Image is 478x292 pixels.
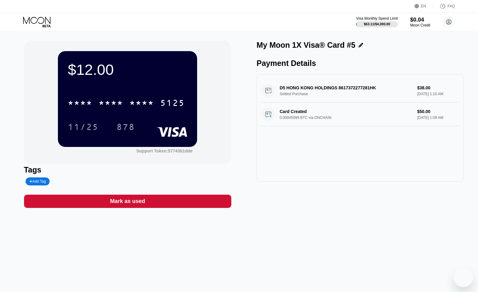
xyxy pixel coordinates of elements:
[410,17,430,27] div: $0.04Moon Credit
[356,16,398,27] div: Visa Monthly Spend Limit$63.11/$4,000.00
[29,179,46,184] div: Add Tag
[26,177,50,185] div: Add Tag
[257,41,355,50] div: My Moon 1X Visa® Card #5
[110,198,145,205] div: Mark as used
[364,22,390,26] div: $63.11 / $4,000.00
[356,16,398,21] div: Visa Monthly Spend Limit
[410,23,430,27] div: Moon Credit
[433,3,455,9] div: FAQ
[257,59,464,68] div: Payment Details
[160,99,185,109] div: 5125
[24,195,231,208] div: Mark as used
[136,148,193,153] div: Support Token: 57743b1dde
[24,165,231,174] div: Tags
[112,119,140,135] div: 878
[421,4,426,8] div: EN
[68,123,99,133] div: 11/25
[410,17,430,23] div: $0.04
[136,148,193,153] div: Support Token:57743b1dde
[63,119,103,135] div: 11/25
[116,123,135,133] div: 878
[448,4,455,8] div: FAQ
[453,267,473,287] iframe: Button to launch messaging window
[415,3,433,9] div: EN
[68,61,187,78] div: $12.00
